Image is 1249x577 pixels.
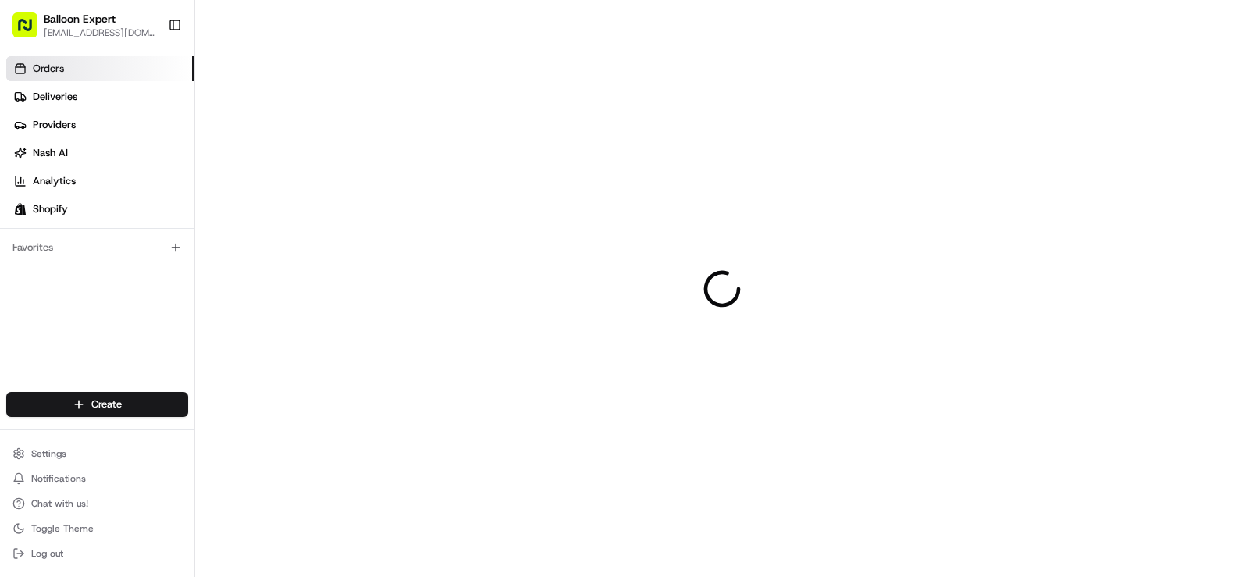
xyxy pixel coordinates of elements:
button: Create [6,392,188,417]
a: Shopify [6,197,194,222]
button: Balloon Expert[EMAIL_ADDRESS][DOMAIN_NAME] [6,6,162,44]
a: Providers [6,112,194,137]
a: Orders [6,56,194,81]
a: Nash AI [6,141,194,166]
button: Chat with us! [6,493,188,515]
span: Deliveries [33,90,77,104]
span: Analytics [33,174,76,188]
span: Create [91,397,122,411]
span: Providers [33,118,76,132]
span: Settings [31,447,66,460]
span: Toggle Theme [31,522,94,535]
span: Shopify [33,202,68,216]
button: Toggle Theme [6,518,188,540]
a: Analytics [6,169,194,194]
button: [EMAIL_ADDRESS][DOMAIN_NAME] [44,27,155,39]
button: Balloon Expert [44,11,116,27]
span: Orders [33,62,64,76]
button: Notifications [6,468,188,490]
span: Nash AI [33,146,68,160]
span: Chat with us! [31,497,88,510]
button: Settings [6,443,188,465]
span: Notifications [31,472,86,485]
span: Log out [31,547,63,560]
img: Shopify logo [14,203,27,215]
div: Favorites [6,235,188,260]
button: Log out [6,543,188,565]
a: Deliveries [6,84,194,109]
